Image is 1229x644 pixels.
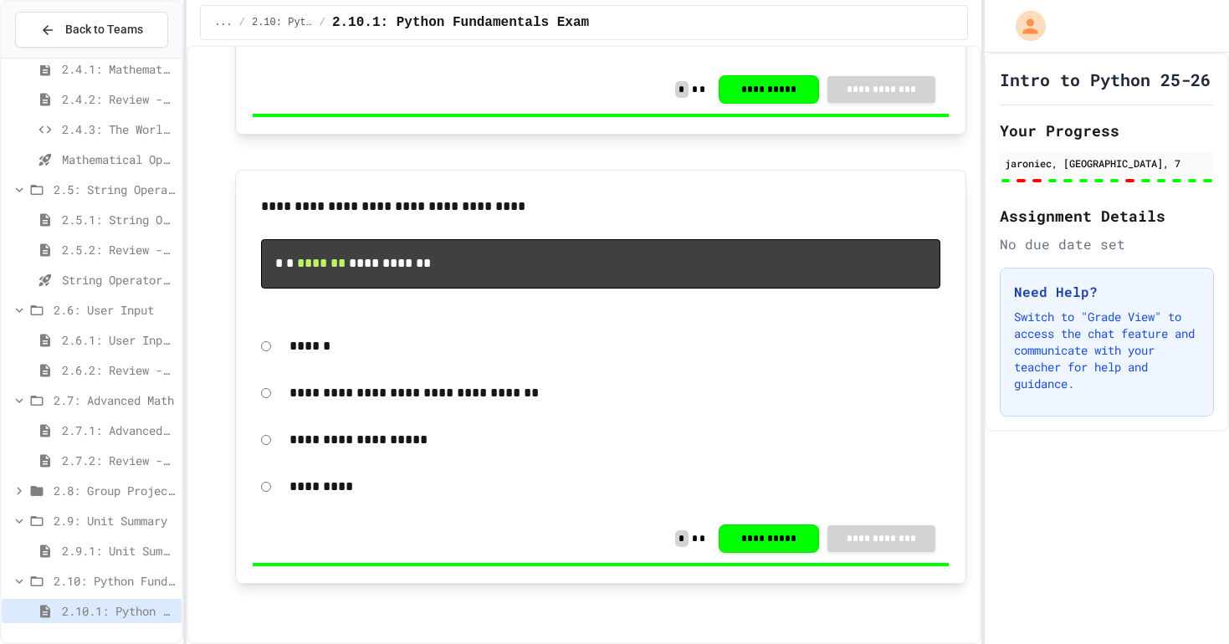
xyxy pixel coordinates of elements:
[62,542,175,560] span: 2.9.1: Unit Summary
[239,16,245,29] span: /
[1000,68,1211,91] h1: Intro to Python 25-26
[62,241,175,258] span: 2.5.2: Review - String Operators
[1005,156,1209,171] div: jaroniec, [GEOGRAPHIC_DATA], 7
[15,12,168,48] button: Back to Teams
[54,512,175,529] span: 2.9: Unit Summary
[54,482,175,499] span: 2.8: Group Project - Mad Libs
[62,452,175,469] span: 2.7.2: Review - Advanced Math
[1014,282,1200,302] h3: Need Help?
[62,211,175,228] span: 2.5.1: String Operators
[62,602,175,620] span: 2.10.1: Python Fundamentals Exam
[65,21,143,38] span: Back to Teams
[214,16,233,29] span: ...
[1000,204,1214,227] h2: Assignment Details
[332,13,589,33] span: 2.10.1: Python Fundamentals Exam
[252,16,313,29] span: 2.10: Python Fundamentals Exam
[54,572,175,590] span: 2.10: Python Fundamentals Exam
[1000,234,1214,254] div: No due date set
[54,181,175,198] span: 2.5: String Operators
[62,90,175,108] span: 2.4.2: Review - Mathematical Operators
[62,422,175,439] span: 2.7.1: Advanced Math
[998,7,1050,45] div: My Account
[62,60,175,78] span: 2.4.1: Mathematical Operators
[320,16,325,29] span: /
[1014,309,1200,392] p: Switch to "Grade View" to access the chat feature and communicate with your teacher for help and ...
[54,301,175,319] span: 2.6: User Input
[62,331,175,349] span: 2.6.1: User Input
[54,391,175,409] span: 2.7: Advanced Math
[62,151,175,168] span: Mathematical Operators - Quiz
[1000,119,1214,142] h2: Your Progress
[62,120,175,138] span: 2.4.3: The World's Worst [PERSON_NAME] Market
[62,361,175,379] span: 2.6.2: Review - User Input
[62,271,175,289] span: String Operators - Quiz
